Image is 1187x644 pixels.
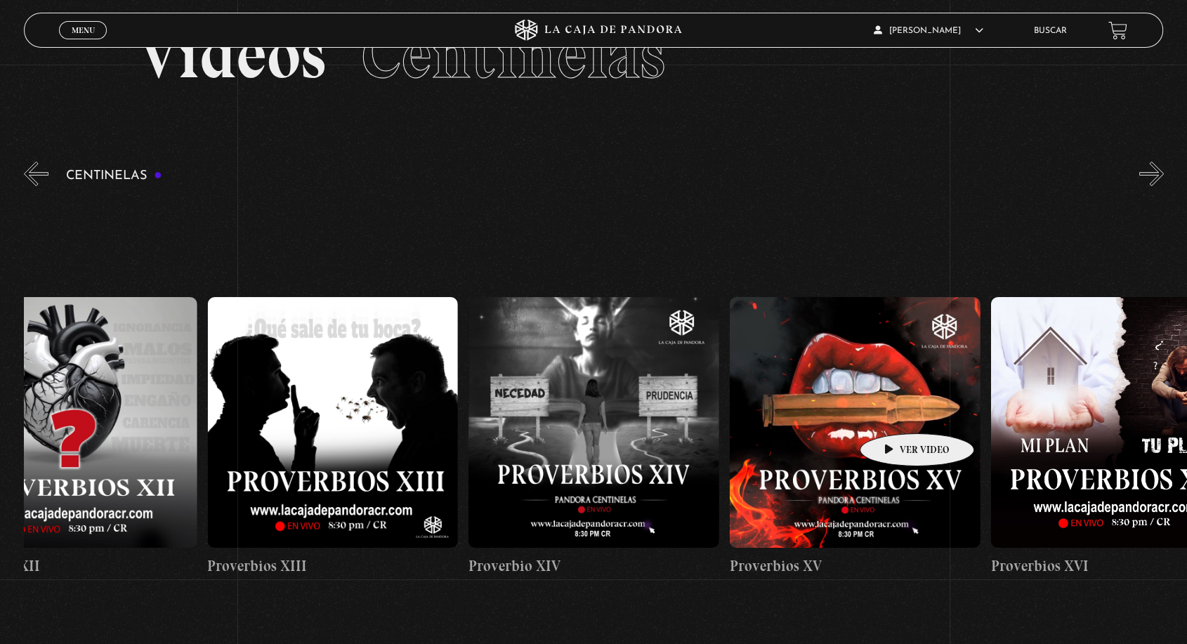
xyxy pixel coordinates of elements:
span: Menu [72,26,95,34]
h4: Proverbio XIV [468,555,719,577]
span: Cerrar [67,38,100,48]
h2: Videos [138,22,1049,88]
span: Centinelas [361,15,665,95]
a: Buscar [1033,27,1066,35]
h4: Proverbios XV [730,555,981,577]
span: [PERSON_NAME] [873,27,983,35]
h3: Centinelas [66,169,162,183]
button: Previous [24,162,48,186]
h4: Proverbios XIII [208,555,459,577]
a: View your shopping cart [1108,21,1127,40]
button: Next [1139,162,1164,186]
